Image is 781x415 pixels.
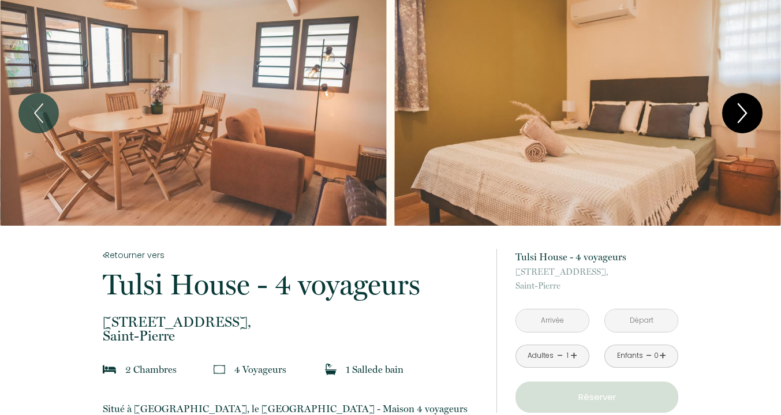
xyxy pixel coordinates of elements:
[103,315,481,329] span: [STREET_ADDRESS],
[103,270,481,299] p: Tulsi House - 4 voyageurs
[346,361,403,377] p: 1 Salle de bain
[557,347,563,365] a: -
[528,350,554,361] div: Adultes
[515,265,678,293] p: Saint-Pierre
[520,390,674,404] p: Réserver
[214,364,225,375] img: guests
[646,347,652,365] a: -
[659,347,666,365] a: +
[722,93,763,133] button: Next
[125,361,177,377] p: 2 Chambre
[570,347,577,365] a: +
[103,249,481,261] a: Retourner vers
[617,350,643,361] div: Enfants
[516,309,589,332] input: Arrivée
[18,93,59,133] button: Previous
[565,350,570,361] div: 1
[282,364,286,375] span: s
[653,350,659,361] div: 0
[605,309,678,332] input: Départ
[173,364,177,375] span: s
[515,265,678,279] span: [STREET_ADDRESS],
[234,361,286,377] p: 4 Voyageur
[515,382,678,413] button: Réserver
[515,249,678,265] p: Tulsi House - 4 voyageurs
[103,315,481,343] p: Saint-Pierre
